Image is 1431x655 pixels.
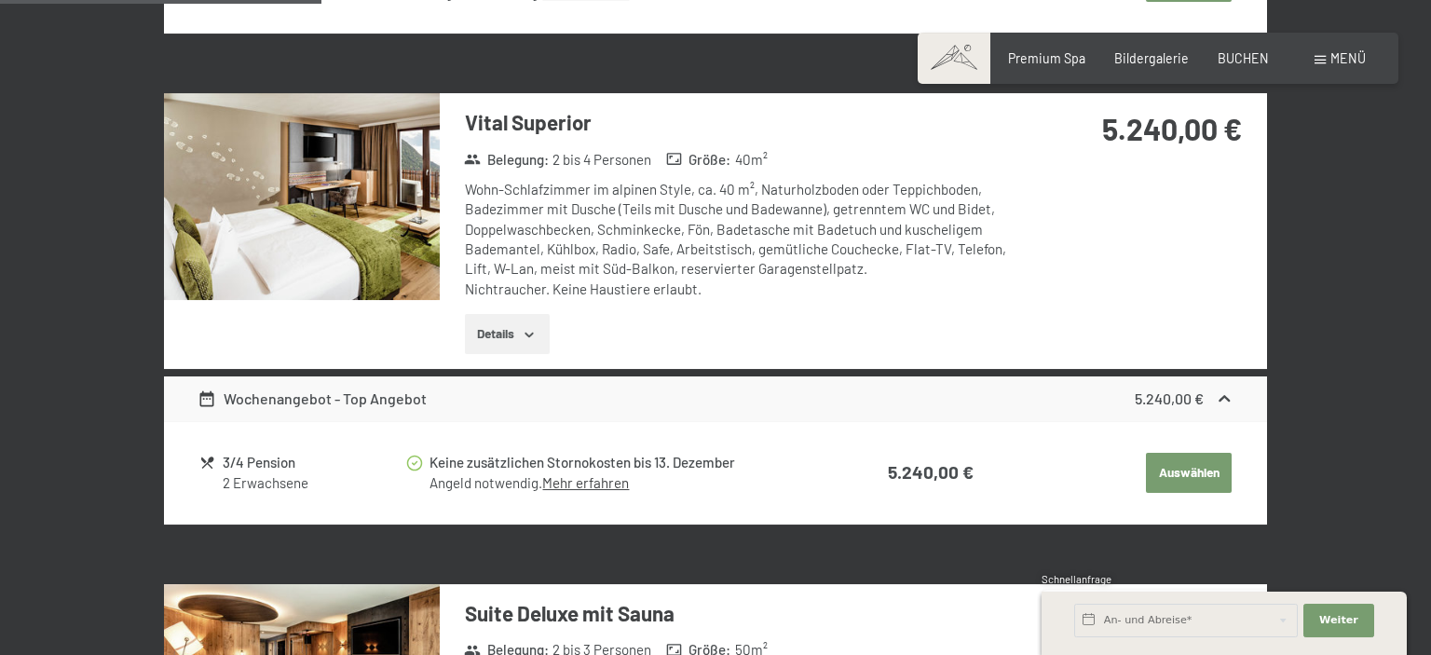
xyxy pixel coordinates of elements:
button: Details [465,314,550,355]
strong: 5.240,00 € [888,461,974,483]
div: Keine zusätzlichen Stornokosten bis 13. Dezember [429,452,817,473]
div: Angeld notwendig. [429,473,817,493]
strong: Belegung : [464,150,549,170]
a: Bildergalerie [1114,50,1189,66]
a: Premium Spa [1008,50,1085,66]
span: Schnellanfrage [1042,573,1111,585]
div: 2 Erwachsene [223,473,404,493]
div: Wohn-Schlafzimmer im alpinen Style, ca. 40 m², Naturholzboden oder Teppichboden, Badezimmer mit D... [465,180,1019,299]
strong: 5.240,00 € [1135,389,1204,407]
span: 40 m² [735,150,768,170]
img: mss_renderimg.php [164,93,440,300]
strong: 5.240,00 € [1102,111,1242,146]
span: Weiter [1319,613,1358,628]
div: Wochenangebot - Top Angebot5.240,00 € [164,376,1267,421]
a: BUCHEN [1218,50,1269,66]
h3: Vital Superior [465,108,1019,137]
span: Menü [1330,50,1366,66]
h3: Suite Deluxe mit Sauna [465,599,1019,628]
a: Mehr erfahren [542,474,629,491]
button: Auswählen [1146,453,1232,494]
strong: Größe : [666,150,731,170]
div: 3/4 Pension [223,452,404,473]
div: Wochenangebot - Top Angebot [198,388,428,410]
button: Weiter [1303,604,1374,637]
span: 2 bis 4 Personen [552,150,651,170]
